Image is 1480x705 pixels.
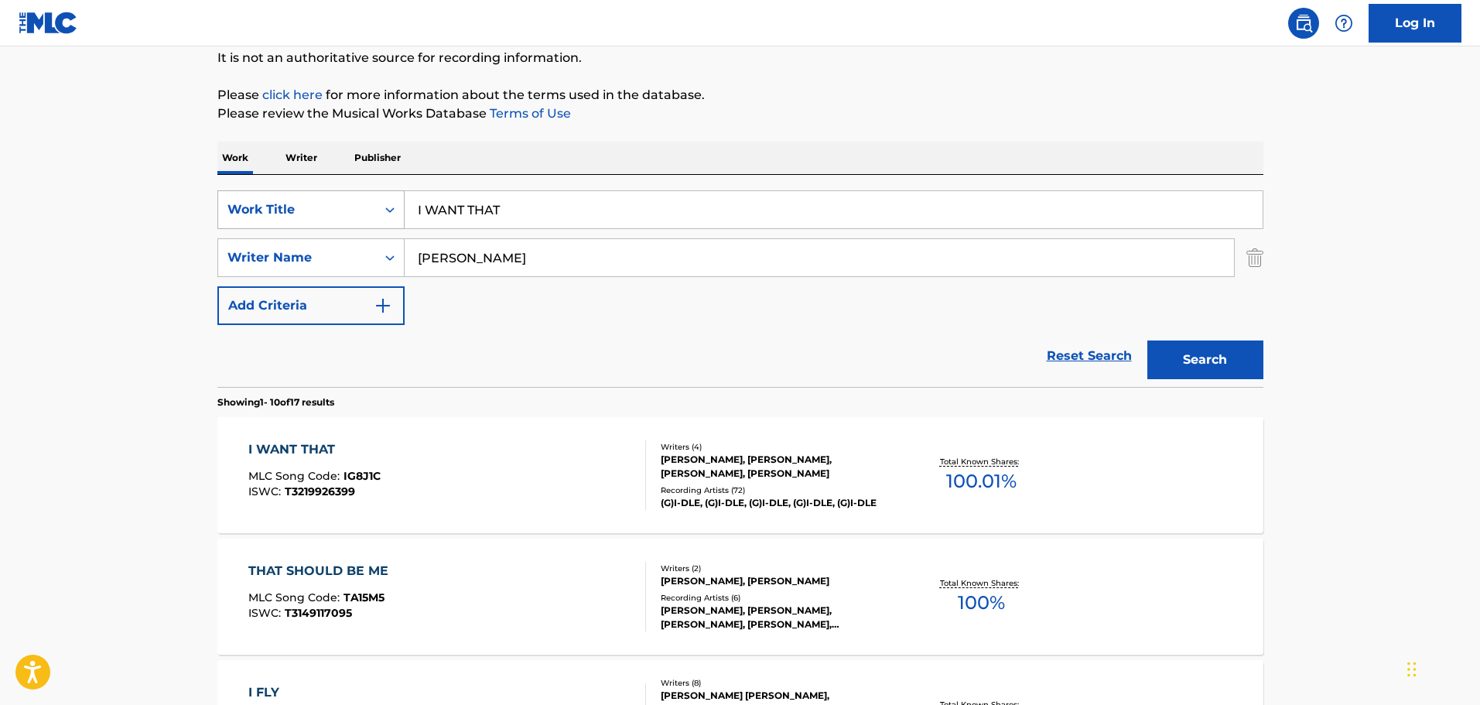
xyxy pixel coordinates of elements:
[1328,8,1359,39] div: Help
[661,453,894,481] div: [PERSON_NAME], [PERSON_NAME], [PERSON_NAME], [PERSON_NAME]
[227,248,367,267] div: Writer Name
[217,286,405,325] button: Add Criteria
[1246,238,1263,277] img: Delete Criterion
[487,106,571,121] a: Terms of Use
[661,604,894,631] div: [PERSON_NAME], [PERSON_NAME], [PERSON_NAME], [PERSON_NAME], [PERSON_NAME]
[1294,14,1313,33] img: search
[285,484,355,498] span: T3219926399
[661,592,894,604] div: Recording Artists ( 6 )
[1403,631,1480,705] iframe: Chat Widget
[661,574,894,588] div: [PERSON_NAME], [PERSON_NAME]
[661,496,894,510] div: (G)I-DLE, (G)I-DLE, (G)I-DLE, (G)I-DLE, (G)I-DLE
[344,469,381,483] span: IG8J1C
[227,200,367,219] div: Work Title
[344,590,385,604] span: TA15M5
[248,562,396,580] div: THAT SHOULD BE ME
[262,87,323,102] a: click here
[248,683,388,702] div: I FLY
[19,12,78,34] img: MLC Logo
[217,417,1263,533] a: I WANT THATMLC Song Code:IG8J1CISWC:T3219926399Writers (4)[PERSON_NAME], [PERSON_NAME], [PERSON_N...
[285,606,352,620] span: T3149117095
[958,589,1005,617] span: 100 %
[248,440,381,459] div: I WANT THAT
[661,484,894,496] div: Recording Artists ( 72 )
[217,86,1263,104] p: Please for more information about the terms used in the database.
[281,142,322,174] p: Writer
[248,606,285,620] span: ISWC :
[217,395,334,409] p: Showing 1 - 10 of 17 results
[940,456,1023,467] p: Total Known Shares:
[217,49,1263,67] p: It is not an authoritative source for recording information.
[661,677,894,689] div: Writers ( 8 )
[661,563,894,574] div: Writers ( 2 )
[217,190,1263,387] form: Search Form
[217,539,1263,655] a: THAT SHOULD BE MEMLC Song Code:TA15M5ISWC:T3149117095Writers (2)[PERSON_NAME], [PERSON_NAME]Recor...
[1039,339,1140,373] a: Reset Search
[946,467,1017,495] span: 100.01 %
[1147,341,1263,379] button: Search
[1369,4,1461,43] a: Log In
[1335,14,1353,33] img: help
[661,441,894,453] div: Writers ( 4 )
[248,469,344,483] span: MLC Song Code :
[248,484,285,498] span: ISWC :
[350,142,405,174] p: Publisher
[248,590,344,604] span: MLC Song Code :
[1288,8,1319,39] a: Public Search
[1407,646,1417,693] div: Drag
[217,142,253,174] p: Work
[374,296,392,315] img: 9d2ae6d4665cec9f34b9.svg
[940,577,1023,589] p: Total Known Shares:
[217,104,1263,123] p: Please review the Musical Works Database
